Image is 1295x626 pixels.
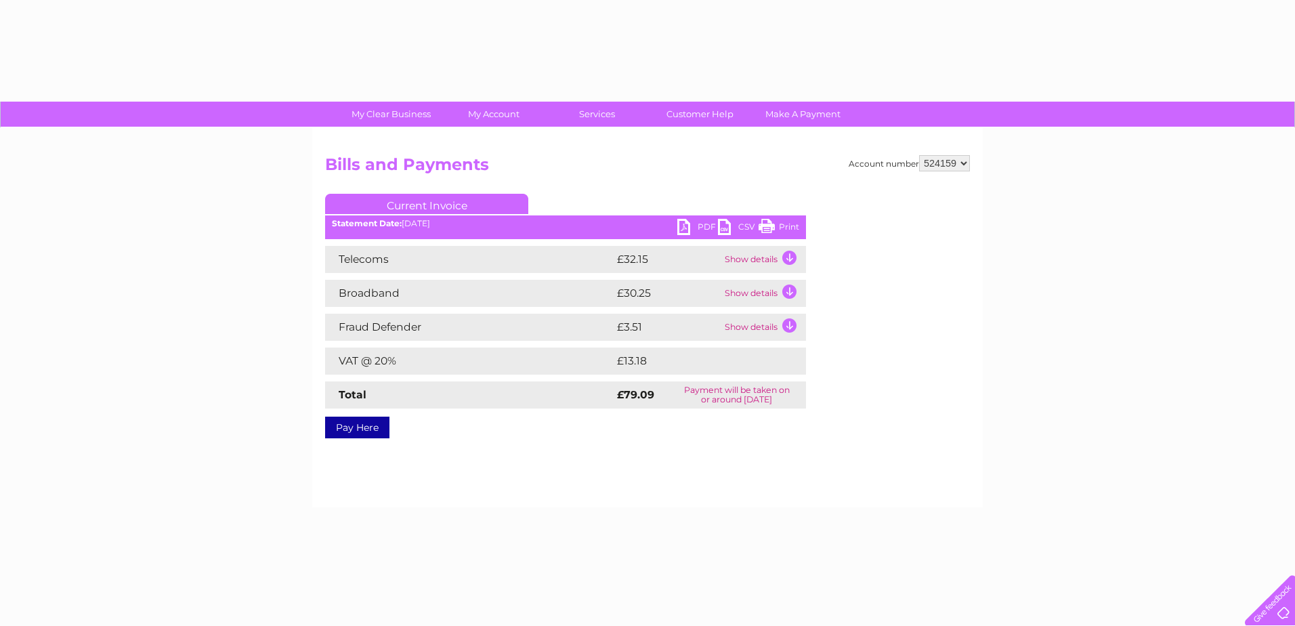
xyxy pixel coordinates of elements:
a: Current Invoice [325,194,528,214]
div: Account number [849,155,970,171]
b: Statement Date: [332,218,402,228]
a: Pay Here [325,417,389,438]
td: Show details [721,280,806,307]
td: Show details [721,246,806,273]
div: [DATE] [325,219,806,228]
td: £32.15 [614,246,721,273]
td: Telecoms [325,246,614,273]
a: Services [541,102,653,127]
td: £3.51 [614,314,721,341]
td: Show details [721,314,806,341]
h2: Bills and Payments [325,155,970,181]
a: CSV [718,219,759,238]
a: Print [759,219,799,238]
td: Payment will be taken on or around [DATE] [668,381,806,409]
a: My Clear Business [335,102,447,127]
strong: £79.09 [617,388,654,401]
td: VAT @ 20% [325,348,614,375]
a: PDF [677,219,718,238]
strong: Total [339,388,366,401]
td: Fraud Defender [325,314,614,341]
td: £13.18 [614,348,776,375]
a: Make A Payment [747,102,859,127]
a: Customer Help [644,102,756,127]
td: Broadband [325,280,614,307]
a: My Account [438,102,550,127]
td: £30.25 [614,280,721,307]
